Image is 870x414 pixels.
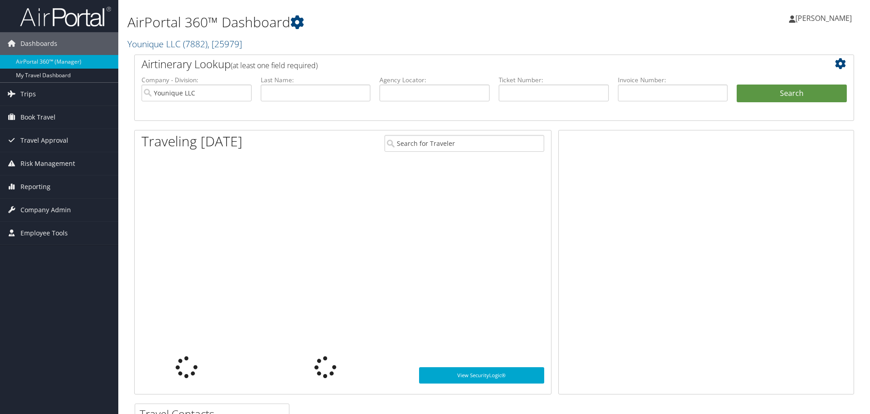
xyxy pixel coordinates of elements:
[142,56,787,72] h2: Airtinerary Lookup
[142,132,243,151] h1: Traveling [DATE]
[20,6,111,27] img: airportal-logo.png
[20,129,68,152] span: Travel Approval
[127,13,617,32] h1: AirPortal 360™ Dashboard
[737,85,847,103] button: Search
[20,199,71,221] span: Company Admin
[207,38,242,50] span: , [ 25979 ]
[20,175,51,198] span: Reporting
[795,13,852,23] span: [PERSON_NAME]
[20,83,36,105] span: Trips
[20,152,75,175] span: Risk Management
[20,222,68,244] span: Employee Tools
[499,75,609,85] label: Ticket Number:
[384,135,544,152] input: Search for Traveler
[379,75,490,85] label: Agency Locator:
[419,367,544,384] a: View SecurityLogic®
[127,38,242,50] a: Younique LLC
[231,60,318,70] span: (at least one field required)
[20,32,57,55] span: Dashboards
[261,75,371,85] label: Last Name:
[618,75,728,85] label: Invoice Number:
[20,106,56,129] span: Book Travel
[183,38,207,50] span: ( 7882 )
[789,5,861,32] a: [PERSON_NAME]
[142,75,252,85] label: Company - Division:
